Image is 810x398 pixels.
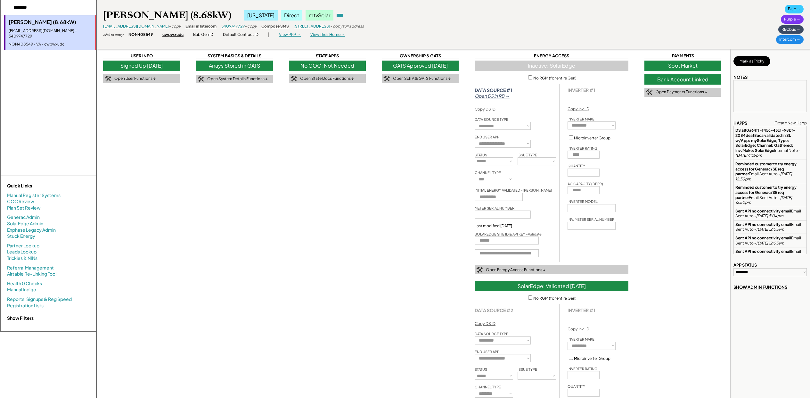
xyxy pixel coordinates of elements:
div: Open Payments Functions ↓ [656,89,707,95]
label: No RGM (for entire Gen) [533,76,577,80]
div: Open System Details Functions ↓ [207,76,268,82]
div: | [268,31,269,38]
div: NON408549 [128,32,153,37]
img: tool-icon.png [290,76,297,82]
a: Trickies & NINs [7,255,37,261]
div: AC CAPACITY (DEPR) [568,181,603,186]
div: Default Contract ID [223,32,258,37]
img: tool-icon.png [105,76,111,82]
strong: Sent API no connectivity email [735,249,791,254]
strong: Sent API no connectivity email [735,236,791,240]
div: [US_STATE] [244,10,278,21]
div: QUANTITY [568,163,585,168]
div: click to copy: [103,32,124,37]
div: - copy full address [330,24,364,29]
div: CHANNEL TYPE [475,385,501,389]
div: Open Energy Access Functions ↓ [486,267,545,273]
div: Spot Market [644,61,721,71]
div: Email Sent Auto - [735,222,805,232]
div: Arrays Stored in GATS [196,61,273,71]
em: [DATE] 5:04pm [756,213,783,218]
div: Email in Intercom [185,24,217,29]
div: Compose SMS [261,24,289,29]
div: HAPPS [733,120,747,126]
div: GATS Approved [DATE] [382,61,459,71]
a: Manual Register Systems [7,192,61,199]
label: No RGM (for entire Gen) [533,296,577,301]
div: Bub Gen ID [193,32,213,37]
div: SYSTEM BASICS & DETAILS [196,53,273,59]
div: END USER APP [475,135,499,139]
div: Email Sent Auto - [735,209,805,219]
div: Open User Functions ↓ [114,76,156,81]
div: Create New Happ [774,120,807,126]
div: STATUS [475,367,487,372]
div: Purple → [781,15,804,24]
div: Copy Inv. ID [568,106,589,112]
div: DATA SOURCE TYPE [475,117,508,122]
div: DATA SOURCE TYPE [475,331,508,336]
div: SHOW ADMIN FUNCTIONS [733,284,787,290]
em: [DATE] 4:29pm [735,153,762,158]
div: No COC; Not Needed [289,61,366,71]
div: USER INFO [103,53,180,59]
label: Microinverter Group [574,356,610,361]
div: ENERGY ACCESS [475,53,628,59]
a: Airtable Re-Linking Tool [7,271,56,277]
img: tool-icon.png [476,267,483,273]
label: Microinverter Group [574,136,610,140]
div: Copy DS ID [475,107,495,112]
a: [STREET_ADDRESS] [294,24,330,29]
a: Manual Indigo [7,286,36,293]
div: Email Sent Auto - [735,236,805,245]
div: ISSUE TYPE [518,367,537,372]
div: INV. METER SERIAL NUMBER [568,217,614,222]
div: - copy [169,24,181,29]
img: tool-icon.png [383,76,390,82]
div: METER SERIAL NUMBER [475,206,514,211]
div: Email Sent Auto - [735,162,805,181]
div: [EMAIL_ADDRESS][DOMAIN_NAME] - 5409747729 [9,28,92,39]
a: Leads Lookup [7,249,37,255]
em: [DATE] 12:50pm [735,195,793,205]
strong: Reminded customer to try energy access for Generac/SE req partner [735,185,797,200]
strong: DATA SOURCE #1 [475,87,512,93]
a: Health 0 Checks [7,280,42,287]
div: INVERTER RATING [568,146,597,151]
em: [DATE] 12:50pm [735,171,793,181]
strong: Reminded customer to try energy access for Generac/SE req partner [735,162,797,176]
div: QUANTITY [568,384,585,389]
div: INVERTER MAKE [568,117,594,121]
strong: Sent API no connectivity email [735,222,791,227]
div: INVERTER MAKE [568,337,594,342]
strong: Show Filters [7,315,34,321]
div: mtvSolar [306,10,333,21]
u: [PERSON_NAME] [523,188,552,192]
div: Internal Note - [735,128,805,158]
div: END USER APP [475,349,499,354]
div: Copy Inv. ID [568,327,589,332]
div: Blue → [785,5,804,13]
strong: Sent API no connectivity email [735,209,791,213]
div: Inactive: SolarEdge [475,61,628,71]
div: Quick Links [7,183,71,189]
div: Last modified [DATE] [475,223,512,228]
a: Stuck Energy [7,233,35,239]
div: RECbus → [778,25,804,34]
a: Plan Set Review [7,205,41,211]
em: [DATE] 12:05am [756,227,784,232]
div: NOTES [733,74,748,80]
a: [EMAIL_ADDRESS][DOMAIN_NAME] [103,24,169,29]
div: OWNERSHIP & GATS [382,53,459,59]
div: STATE APPS [289,53,366,59]
div: Copy DS ID [475,321,495,327]
strong: DS a80a64f1-f45c-43c1-98bf-2084deaf8aca validated in SL w/App: mySolarEdge; Type: SolarEdge; Chan... [735,128,795,153]
a: Reports: Signups & Reg Speed [7,296,72,303]
div: NON408549 - VA - cwpwxudc [9,42,92,47]
a: SolarEdge Admin [7,220,43,227]
div: APP STATUS [733,262,757,268]
div: [PERSON_NAME] (8.68kW) [103,9,231,21]
a: Generac Admin [7,214,40,220]
em: Open DS in RB → [475,93,510,99]
a: Registration Lists [7,303,44,309]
